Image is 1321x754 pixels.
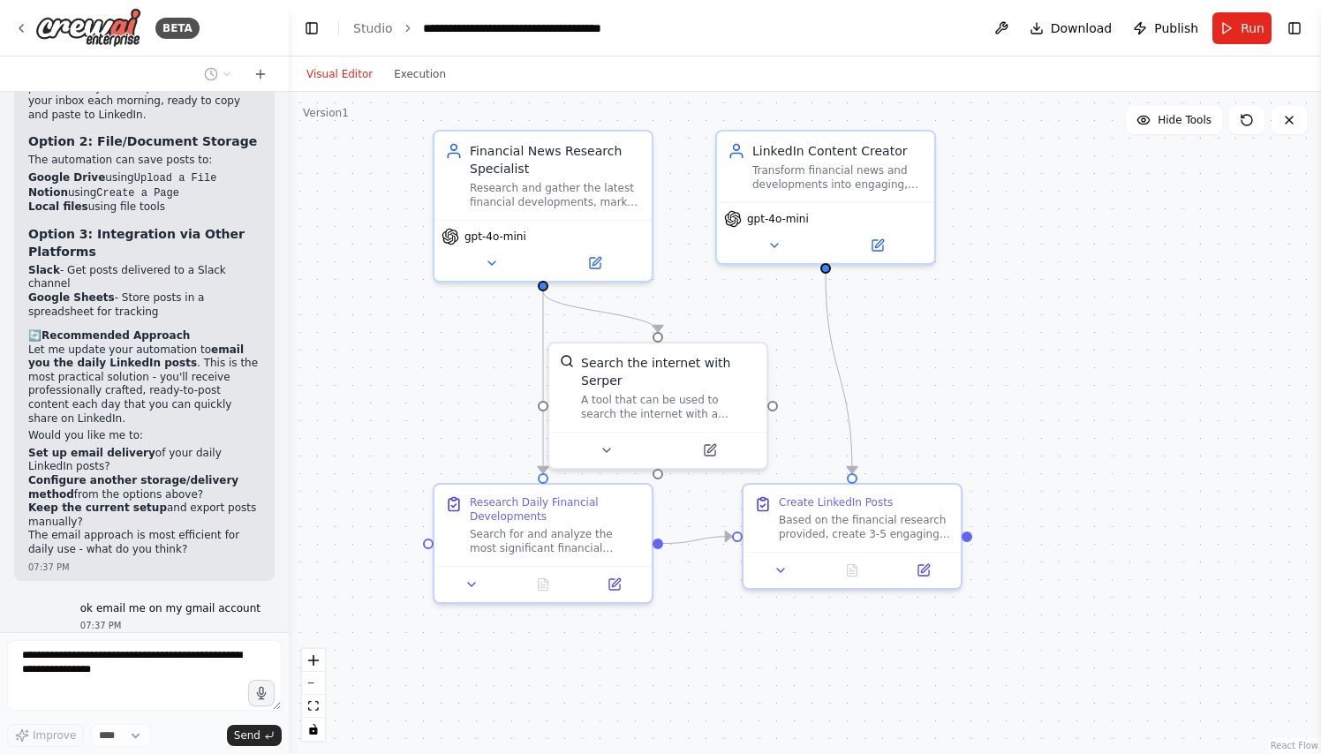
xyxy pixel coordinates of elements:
div: React Flow controls [302,649,325,741]
strong: email you the daily LinkedIn posts [28,343,244,370]
div: Research Daily Financial DevelopmentsSearch for and analyze the most significant financial develo... [433,483,653,604]
div: 07:37 PM [80,619,260,632]
button: Hide left sidebar [299,16,324,41]
p: Let me update your automation to . This is the most practical solution - you'll receive professio... [28,343,260,426]
div: Version 1 [303,106,349,120]
button: Switch to previous chat [197,64,239,85]
span: Run [1241,19,1264,37]
strong: Google Drive [28,171,105,184]
span: Improve [33,728,76,743]
button: No output available [506,574,581,595]
div: Research Daily Financial Developments [470,495,641,524]
button: Improve [7,724,84,747]
li: - Get posts delivered to a Slack channel [28,264,260,291]
div: 07:37 PM [28,561,260,574]
button: Download [1023,12,1120,44]
div: Based on the financial research provided, create 3-5 engaging LinkedIn posts that will resonate w... [779,513,950,541]
button: Open in side panel [545,253,645,274]
button: No output available [815,560,890,581]
li: using [28,186,260,201]
g: Edge from d171595f-7fe4-47f1-9a64-8c3b5871f686 to 35f1950d-d120-4215-b847-029b41bb5c66 [534,291,552,473]
strong: Recommended Approach [42,329,190,342]
span: Send [234,728,260,743]
p: Would you like me to: [28,429,260,443]
h2: 🔄 [28,329,260,343]
div: LinkedIn Content CreatorTransform financial news and developments into engaging, professional Lin... [715,130,936,265]
button: Start a new chat [246,64,275,85]
div: Transform financial news and developments into engaging, professional LinkedIn posts that drive e... [752,163,924,192]
span: gpt-4o-mini [747,212,809,226]
li: - Store posts in a spreadsheet for tracking [28,291,260,319]
nav: breadcrumb [353,19,622,37]
img: SerperDevTool [560,354,574,368]
div: BETA [155,18,200,39]
button: Hide Tools [1126,106,1222,134]
li: and export posts manually? [28,501,260,529]
li: using [28,171,260,186]
button: Click to speak your automation idea [248,680,275,706]
p: The email approach is most efficient for daily use - what do you think? [28,529,260,556]
button: zoom out [302,672,325,695]
span: gpt-4o-mini [464,230,526,244]
div: A tool that can be used to search the internet with a search_query. Supports different search typ... [581,393,756,421]
strong: Configure another storage/delivery method [28,474,238,501]
span: Hide Tools [1158,113,1212,127]
div: Search the internet with Serper [581,354,756,389]
li: of your daily LinkedIn posts? [28,447,260,474]
button: Show right sidebar [1282,16,1307,41]
strong: Local files [28,200,88,213]
span: Download [1051,19,1113,37]
g: Edge from 35f1950d-d120-4215-b847-029b41bb5c66 to 31bb69ff-25da-4a98-a73c-3870775b1a32 [663,528,732,553]
strong: Keep the current setup [28,501,167,514]
g: Edge from d171595f-7fe4-47f1-9a64-8c3b5871f686 to bba91ca2-1b24-4b21-9358-05bbfc75a264 [534,291,667,332]
img: Logo [35,8,141,48]
strong: Notion [28,186,68,199]
button: Send [227,725,282,746]
button: Open in side panel [827,235,927,256]
p: ok email me on my gmail account [80,602,260,616]
button: Open in side panel [893,560,954,581]
button: Open in side panel [584,574,645,595]
div: SerperDevToolSearch the internet with SerperA tool that can be used to search the internet with a... [547,342,768,470]
button: fit view [302,695,325,718]
code: Create a Page [96,187,179,200]
a: React Flow attribution [1271,741,1318,750]
div: Search for and analyze the most significant financial developments from the past 24 hours. Focus ... [470,527,641,555]
div: LinkedIn Content Creator [752,142,924,160]
g: Edge from 1e58eebc-e7b4-4609-96a9-cdc08be3830d to 31bb69ff-25da-4a98-a73c-3870775b1a32 [817,274,861,473]
button: Visual Editor [296,64,383,85]
span: Publish [1154,19,1198,37]
strong: Option 3: Integration via Other Platforms [28,227,245,259]
strong: Option 2: File/Document Storage [28,134,257,148]
strong: Google Sheets [28,291,115,304]
div: Financial News Research SpecialistResearch and gather the latest financial developments, market t... [433,130,653,283]
button: Execution [383,64,457,85]
button: zoom in [302,649,325,672]
li: using file tools [28,200,260,215]
button: toggle interactivity [302,718,325,741]
button: Publish [1126,12,1205,44]
button: Run [1212,12,1272,44]
div: Research and gather the latest financial developments, market trends, and significant financial n... [470,181,641,209]
strong: Slack [28,264,60,276]
div: Create LinkedIn Posts [779,495,893,509]
div: Financial News Research Specialist [470,142,641,177]
code: Upload a File [134,172,217,185]
p: The automation can save posts to: [28,154,260,168]
li: from the options above? [28,474,260,501]
div: Create LinkedIn PostsBased on the financial research provided, create 3-5 engaging LinkedIn posts... [742,483,962,590]
strong: Set up email delivery [28,447,155,459]
button: Open in side panel [660,440,759,461]
a: Studio [353,21,393,35]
